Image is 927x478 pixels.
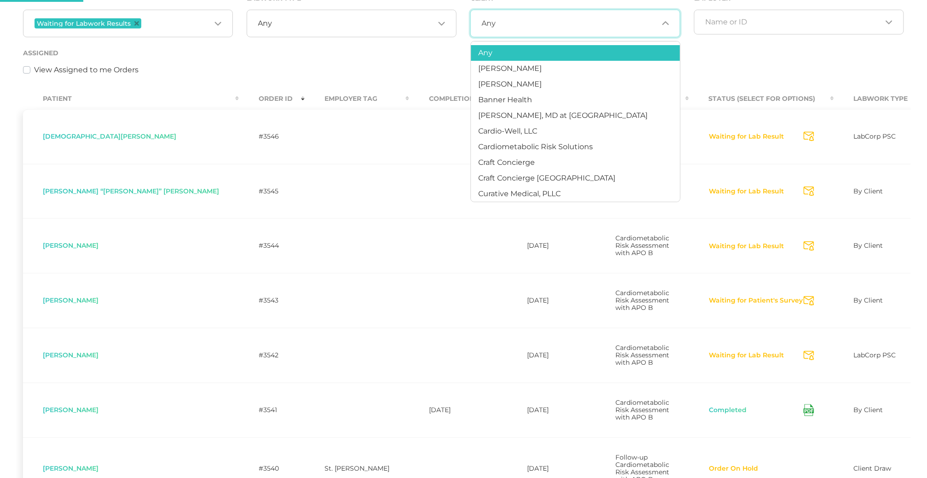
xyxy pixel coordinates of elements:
[43,296,98,304] span: [PERSON_NAME]
[496,19,658,28] input: Search for option
[507,383,596,437] td: [DATE]
[470,10,680,37] div: Search for option
[689,88,834,109] th: Status (Select for Options) : activate to sort column ascending
[854,187,883,195] span: By Client
[706,17,882,27] input: Search for option
[804,132,814,141] svg: Send Notification
[507,109,596,164] td: [DATE]
[854,351,896,359] span: LabCorp PSC
[709,132,785,141] button: Waiting for Lab Result
[596,88,689,109] th: Type : activate to sort column ascending
[709,406,747,415] button: Completed
[239,109,305,164] td: #3546
[507,328,596,383] td: [DATE]
[507,88,596,109] th: Date Of Order : activate to sort column ascending
[43,187,219,195] span: [PERSON_NAME] “[PERSON_NAME]” [PERSON_NAME]
[709,296,804,305] button: Waiting for Patient's Survey
[239,88,305,109] th: Order ID : activate to sort column ascending
[854,132,896,140] span: LabCorp PSC
[23,88,239,109] th: Patient : activate to sort column ascending
[239,383,305,437] td: #3541
[239,218,305,273] td: #3544
[143,17,211,29] input: Search for option
[854,296,883,304] span: By Client
[854,464,892,472] span: Client Draw
[615,398,669,421] span: Cardiometabolic Risk Assessment with APO B
[834,88,920,109] th: Labwork Type : activate to sort column ascending
[804,351,814,361] svg: Send Notification
[482,19,496,28] span: Any
[409,88,507,109] th: Completion Date : activate to sort column ascending
[615,234,669,257] span: Cardiometabolic Risk Assessment with APO B
[709,351,785,360] button: Waiting for Lab Result
[43,241,98,250] span: [PERSON_NAME]
[239,273,305,328] td: #3543
[694,10,904,35] div: Search for option
[23,49,58,57] label: Assigned
[615,289,669,312] span: Cardiometabolic Risk Assessment with APO B
[134,21,139,26] button: Deselect Waiting for Labwork Results
[804,296,814,306] svg: Send Notification
[804,187,814,196] svg: Send Notification
[43,406,98,414] span: [PERSON_NAME]
[507,273,596,328] td: [DATE]
[37,20,131,27] span: Waiting for Labwork Results
[23,10,233,37] div: Search for option
[507,218,596,273] td: [DATE]
[43,464,98,472] span: [PERSON_NAME]
[239,164,305,219] td: #3545
[43,351,98,359] span: [PERSON_NAME]
[615,180,669,203] span: Cardiometabolic Risk Assessment with APO B
[709,242,785,251] button: Waiting for Lab Result
[272,19,435,28] input: Search for option
[43,132,176,140] span: [DEMOGRAPHIC_DATA][PERSON_NAME]
[854,241,883,250] span: By Client
[305,88,409,109] th: Employer Tag : activate to sort column ascending
[409,383,507,437] td: [DATE]
[507,164,596,219] td: [DATE]
[804,241,814,251] svg: Send Notification
[709,187,785,196] button: Waiting for Lab Result
[34,64,139,76] label: View Assigned to me Orders
[615,344,669,367] span: Cardiometabolic Risk Assessment with APO B
[615,125,669,148] span: Cardiometabolic Risk Assessment with APO B
[247,10,457,37] div: Search for option
[258,19,272,28] span: Any
[854,406,883,414] span: By Client
[709,464,759,473] button: Order On Hold
[239,328,305,383] td: #3542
